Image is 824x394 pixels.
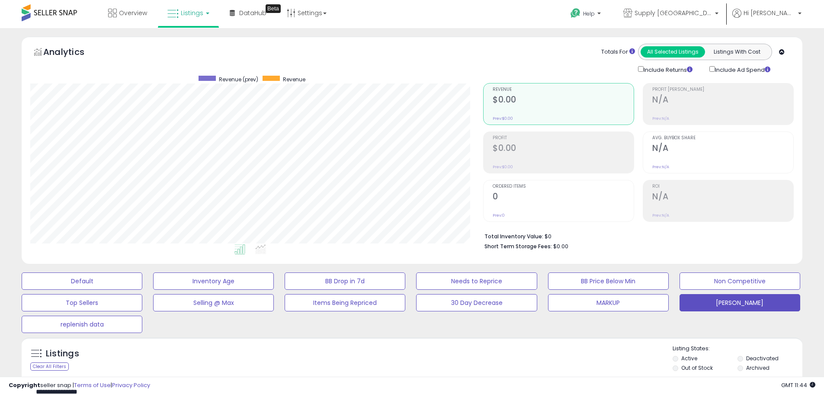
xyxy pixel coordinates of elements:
span: Revenue (prev) [219,76,258,83]
button: Listings With Cost [705,46,769,58]
button: MARKUP [548,294,669,311]
span: Avg. Buybox Share [652,136,793,141]
small: Prev: $0.00 [493,164,513,170]
button: BB Price Below Min [548,272,669,290]
span: Revenue [493,87,634,92]
li: $0 [484,231,787,241]
h2: N/A [652,192,793,203]
h5: Listings [46,348,79,360]
label: Active [681,355,697,362]
span: Overview [119,9,147,17]
span: Profit [PERSON_NAME] [652,87,793,92]
div: Include Ad Spend [703,64,784,74]
span: 2025-08-10 11:44 GMT [781,381,815,389]
div: Totals For [601,48,635,56]
h2: 0 [493,192,634,203]
b: Short Term Storage Fees: [484,243,552,250]
strong: Copyright [9,381,40,389]
small: Prev: N/A [652,164,669,170]
a: Help [564,1,609,28]
label: Deactivated [746,355,779,362]
button: replenish data [22,316,142,333]
button: Default [22,272,142,290]
h5: Analytics [43,46,101,60]
small: Prev: $0.00 [493,116,513,121]
a: Hi [PERSON_NAME] [732,9,802,28]
h2: N/A [652,143,793,155]
span: Ordered Items [493,184,634,189]
span: Help [583,10,595,17]
button: Needs to Reprice [416,272,537,290]
span: Listings [181,9,203,17]
button: Items Being Repriced [285,294,405,311]
small: Prev: 0 [493,213,505,218]
button: 30 Day Decrease [416,294,537,311]
button: BB Drop in 7d [285,272,405,290]
span: Revenue [283,76,305,83]
h2: N/A [652,95,793,106]
div: Include Returns [632,64,703,74]
button: Top Sellers [22,294,142,311]
span: Profit [493,136,634,141]
small: Prev: N/A [652,116,669,121]
i: Get Help [570,8,581,19]
a: Terms of Use [74,381,111,389]
div: seller snap | | [9,381,150,390]
button: Inventory Age [153,272,274,290]
span: Hi [PERSON_NAME] [744,9,795,17]
h2: $0.00 [493,143,634,155]
p: Listing States: [673,345,802,353]
button: Selling @ Max [153,294,274,311]
small: Prev: N/A [652,213,669,218]
button: Non Competitive [680,272,800,290]
b: Total Inventory Value: [484,233,543,240]
label: Out of Stock [681,364,713,372]
label: Archived [746,364,769,372]
span: $0.00 [553,242,568,250]
a: Privacy Policy [112,381,150,389]
span: DataHub [239,9,266,17]
div: Clear All Filters [30,362,69,371]
h2: $0.00 [493,95,634,106]
button: All Selected Listings [641,46,705,58]
button: [PERSON_NAME] [680,294,800,311]
div: Tooltip anchor [266,4,281,13]
span: Supply [GEOGRAPHIC_DATA] [635,9,712,17]
span: ROI [652,184,793,189]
